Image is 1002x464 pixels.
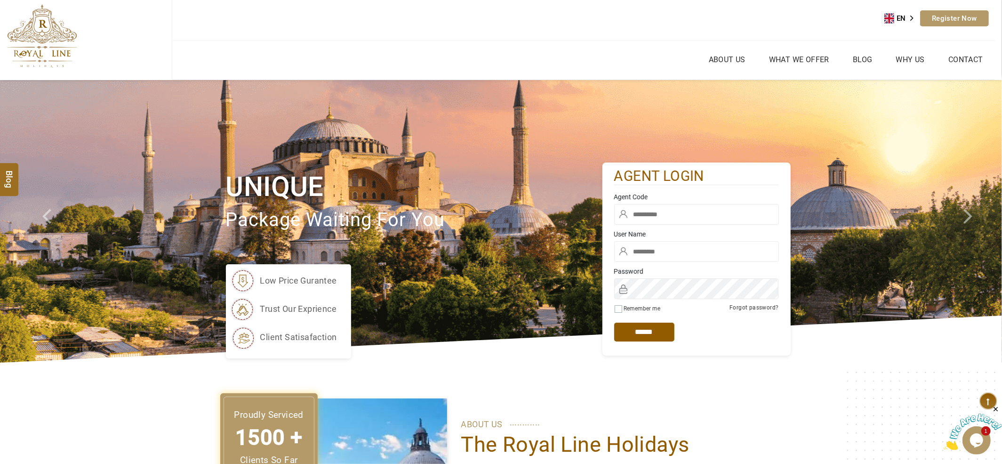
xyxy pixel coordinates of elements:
[614,267,779,276] label: Password
[226,204,602,236] p: package waiting for you
[946,53,986,66] a: Contact
[729,304,778,311] a: Forgot password?
[461,431,777,458] h1: The Royal Line Holidays
[510,415,540,430] span: ............
[884,11,920,25] a: EN
[461,417,777,431] p: ABOUT US
[706,53,748,66] a: About Us
[920,10,989,26] a: Register Now
[231,326,337,349] li: client satisafaction
[884,11,920,25] div: Language
[3,171,16,179] span: Blog
[231,269,337,293] li: low price gurantee
[767,53,832,66] a: What we Offer
[614,167,779,186] h2: agent login
[944,405,1002,450] iframe: chat widget
[850,53,875,66] a: Blog
[624,305,661,312] label: Remember me
[952,80,1002,363] a: Check next image
[231,297,337,321] li: trust our exprience
[884,11,920,25] aside: Language selected: English
[30,80,80,363] a: Check next prev
[614,192,779,202] label: Agent Code
[614,229,779,239] label: User Name
[226,169,602,204] h1: Unique
[894,53,927,66] a: Why Us
[7,4,77,68] img: The Royal Line Holidays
